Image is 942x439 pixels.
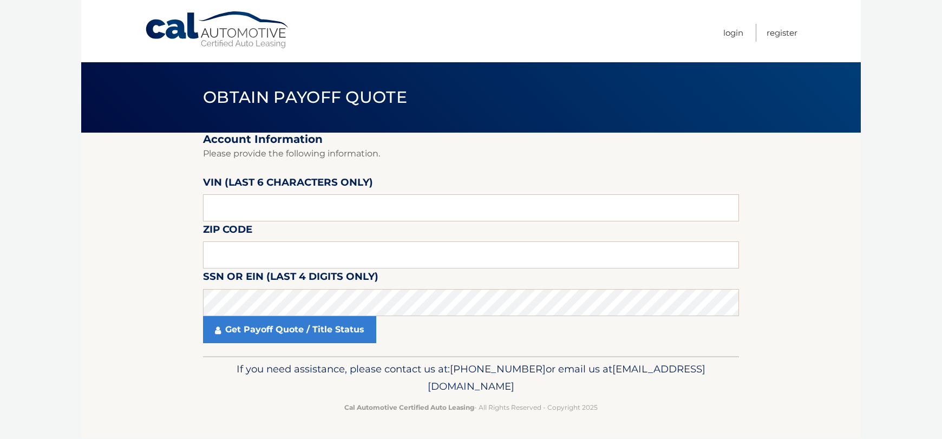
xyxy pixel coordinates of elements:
label: VIN (last 6 characters only) [203,174,373,194]
a: Register [767,24,797,42]
label: SSN or EIN (last 4 digits only) [203,268,378,289]
p: Please provide the following information. [203,146,739,161]
h2: Account Information [203,133,739,146]
p: If you need assistance, please contact us at: or email us at [210,361,732,395]
a: Get Payoff Quote / Title Status [203,316,376,343]
a: Cal Automotive [145,11,291,49]
a: Login [723,24,743,42]
strong: Cal Automotive Certified Auto Leasing [344,403,474,411]
span: [PHONE_NUMBER] [450,363,546,375]
p: - All Rights Reserved - Copyright 2025 [210,402,732,413]
span: Obtain Payoff Quote [203,87,407,107]
label: Zip Code [203,221,252,241]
